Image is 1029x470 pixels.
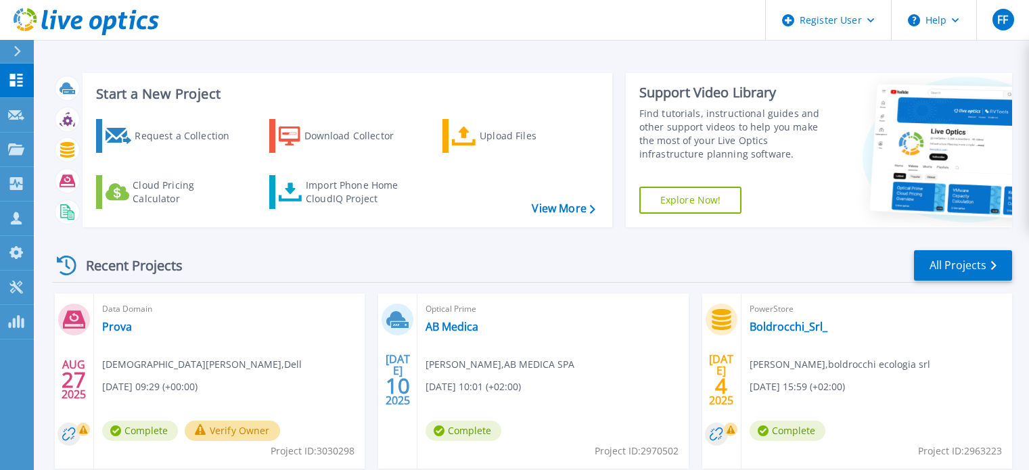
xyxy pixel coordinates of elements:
div: Request a Collection [135,122,243,149]
span: Project ID: 2963223 [918,444,1002,459]
span: PowerStore [750,302,1004,316]
a: View More [532,202,595,215]
a: All Projects [914,250,1012,281]
span: Optical Prime [426,302,680,316]
a: Download Collector [269,119,420,153]
button: Verify Owner [185,421,280,441]
span: Complete [750,421,825,441]
span: Data Domain [102,302,357,316]
div: Recent Projects [52,249,201,282]
span: FF [997,14,1008,25]
span: 27 [62,374,86,385]
a: AB Medica [426,320,478,333]
a: Cloud Pricing Calculator [96,175,247,209]
a: Request a Collection [96,119,247,153]
a: Prova [102,320,132,333]
h3: Start a New Project [96,87,595,101]
div: AUG 2025 [61,355,87,404]
span: [PERSON_NAME] , AB MEDICA SPA [426,357,574,372]
div: Download Collector [304,122,413,149]
a: Explore Now! [639,187,742,214]
span: [DATE] 10:01 (+02:00) [426,379,521,394]
div: Upload Files [480,122,588,149]
span: [DEMOGRAPHIC_DATA][PERSON_NAME] , Dell [102,357,302,372]
span: [PERSON_NAME] , boldrocchi ecologia srl [750,357,930,372]
span: Project ID: 3030298 [271,444,355,459]
span: Project ID: 2970502 [595,444,679,459]
span: Complete [102,421,178,441]
a: Upload Files [442,119,593,153]
span: 4 [715,380,727,392]
div: [DATE] 2025 [708,355,734,404]
span: 10 [386,380,410,392]
span: Complete [426,421,501,441]
div: Find tutorials, instructional guides and other support videos to help you make the most of your L... [639,107,833,161]
a: Boldrocchi_Srl_ [750,320,827,333]
div: [DATE] 2025 [385,355,411,404]
div: Import Phone Home CloudIQ Project [306,179,411,206]
div: Support Video Library [639,84,833,101]
span: [DATE] 09:29 (+00:00) [102,379,198,394]
span: [DATE] 15:59 (+02:00) [750,379,845,394]
div: Cloud Pricing Calculator [133,179,241,206]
